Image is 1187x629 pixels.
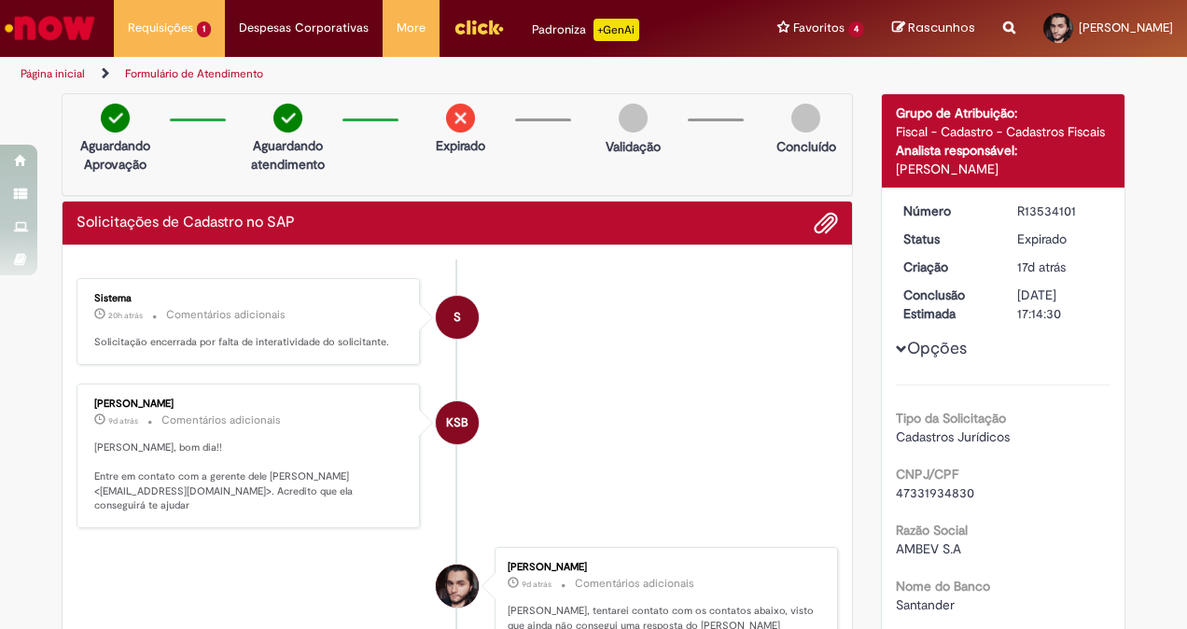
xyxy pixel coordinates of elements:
div: [DATE] 17:14:30 [1017,286,1104,323]
ul: Trilhas de página [14,57,777,91]
div: Expirado [1017,230,1104,248]
img: ServiceNow [2,9,98,47]
span: Favoritos [793,19,845,37]
span: [PERSON_NAME] [1079,20,1173,35]
dt: Número [889,202,1004,220]
small: Comentários adicionais [161,412,281,428]
img: img-circle-grey.png [619,104,648,133]
p: Solicitação encerrada por falta de interatividade do solicitante. [94,335,405,350]
dt: Status [889,230,1004,248]
img: img-circle-grey.png [791,104,820,133]
p: +GenAi [593,19,639,41]
b: Tipo da Solicitação [896,410,1006,426]
a: Rascunhos [892,20,975,37]
span: 47331934830 [896,484,974,501]
span: 9d atrás [108,415,138,426]
div: Sistema [94,293,405,304]
dt: Criação [889,258,1004,276]
div: Analista responsável: [896,141,1111,160]
b: Razão Social [896,522,968,538]
p: Expirado [436,136,485,155]
dt: Conclusão Estimada [889,286,1004,323]
div: R13534101 [1017,202,1104,220]
span: KSB [446,400,468,445]
span: Cadastros Jurídicos [896,428,1010,445]
span: 9d atrás [522,579,552,590]
div: System [436,296,479,339]
span: 4 [848,21,864,37]
b: Nome do Banco [896,578,990,594]
p: Validação [606,137,661,156]
time: 23/09/2025 08:17:52 [522,579,552,590]
span: 17d atrás [1017,259,1066,275]
img: remove.png [446,104,475,133]
span: More [397,19,426,37]
span: 20h atrás [108,310,143,321]
time: 30/09/2025 16:14:22 [108,310,143,321]
div: 15/09/2025 08:40:30 [1017,258,1104,276]
div: Karina Santos Barboza [436,401,479,444]
img: check-circle-green.png [273,104,302,133]
span: Requisições [128,19,193,37]
div: [PERSON_NAME] [896,160,1111,178]
span: Santander [896,596,955,613]
small: Comentários adicionais [575,576,694,592]
span: Despesas Corporativas [239,19,369,37]
div: [PERSON_NAME] [94,398,405,410]
p: [PERSON_NAME], bom dia!! Entre em contato com a gerente dele [PERSON_NAME] <[EMAIL_ADDRESS][DOMAI... [94,440,405,514]
time: 23/09/2025 09:14:21 [108,415,138,426]
h2: Solicitações de Cadastro no SAP Histórico de tíquete [77,215,295,231]
div: Fiscal - Cadastro - Cadastros Fiscais [896,122,1111,141]
div: Grupo de Atribuição: [896,104,1111,122]
div: [PERSON_NAME] [508,562,818,573]
p: Aguardando atendimento [243,136,333,174]
span: AMBEV S.A [896,540,961,557]
small: Comentários adicionais [166,307,286,323]
img: click_logo_yellow_360x200.png [454,13,504,41]
a: Formulário de Atendimento [125,66,263,81]
p: Aguardando Aprovação [70,136,161,174]
img: check-circle-green.png [101,104,130,133]
time: 15/09/2025 08:40:30 [1017,259,1066,275]
div: Padroniza [532,19,639,41]
b: CNPJ/CPF [896,466,958,482]
span: Rascunhos [908,19,975,36]
div: Rafael Calente Fernandes [436,565,479,608]
button: Adicionar anexos [814,211,838,235]
span: 1 [197,21,211,37]
a: Página inicial [21,66,85,81]
p: Concluído [776,137,836,156]
span: S [454,295,461,340]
